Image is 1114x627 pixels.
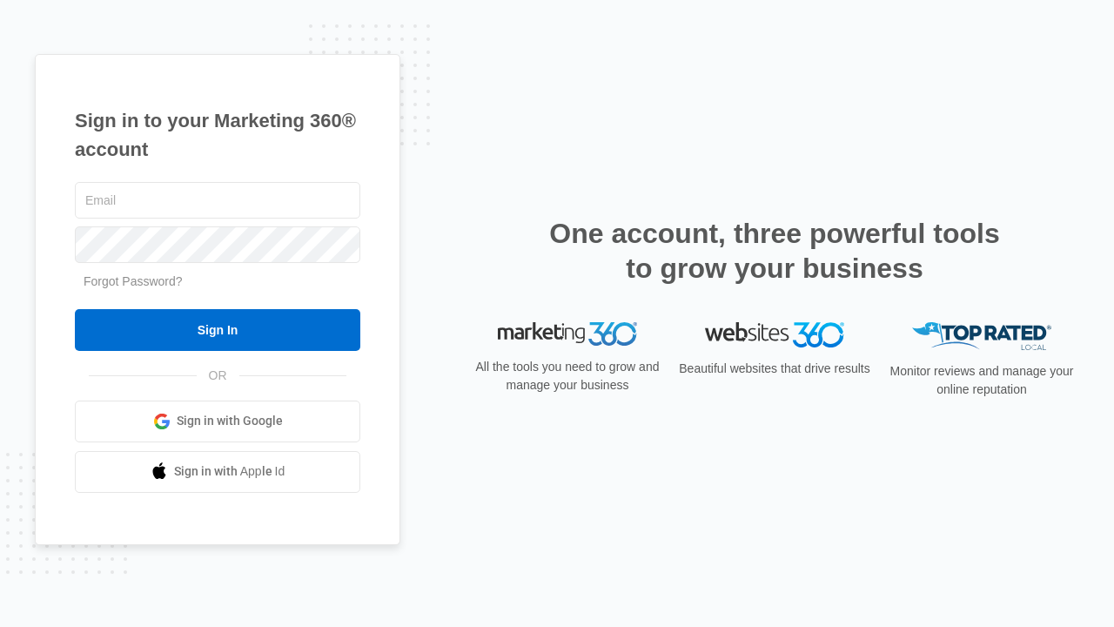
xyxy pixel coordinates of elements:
[498,322,637,347] img: Marketing 360
[75,182,360,219] input: Email
[197,367,239,385] span: OR
[75,309,360,351] input: Sign In
[174,462,285,481] span: Sign in with Apple Id
[470,358,665,394] p: All the tools you need to grow and manage your business
[177,412,283,430] span: Sign in with Google
[75,401,360,442] a: Sign in with Google
[544,216,1005,286] h2: One account, three powerful tools to grow your business
[84,274,183,288] a: Forgot Password?
[884,362,1079,399] p: Monitor reviews and manage your online reputation
[705,322,844,347] img: Websites 360
[75,106,360,164] h1: Sign in to your Marketing 360® account
[912,322,1051,351] img: Top Rated Local
[75,451,360,493] a: Sign in with Apple Id
[677,360,872,378] p: Beautiful websites that drive results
